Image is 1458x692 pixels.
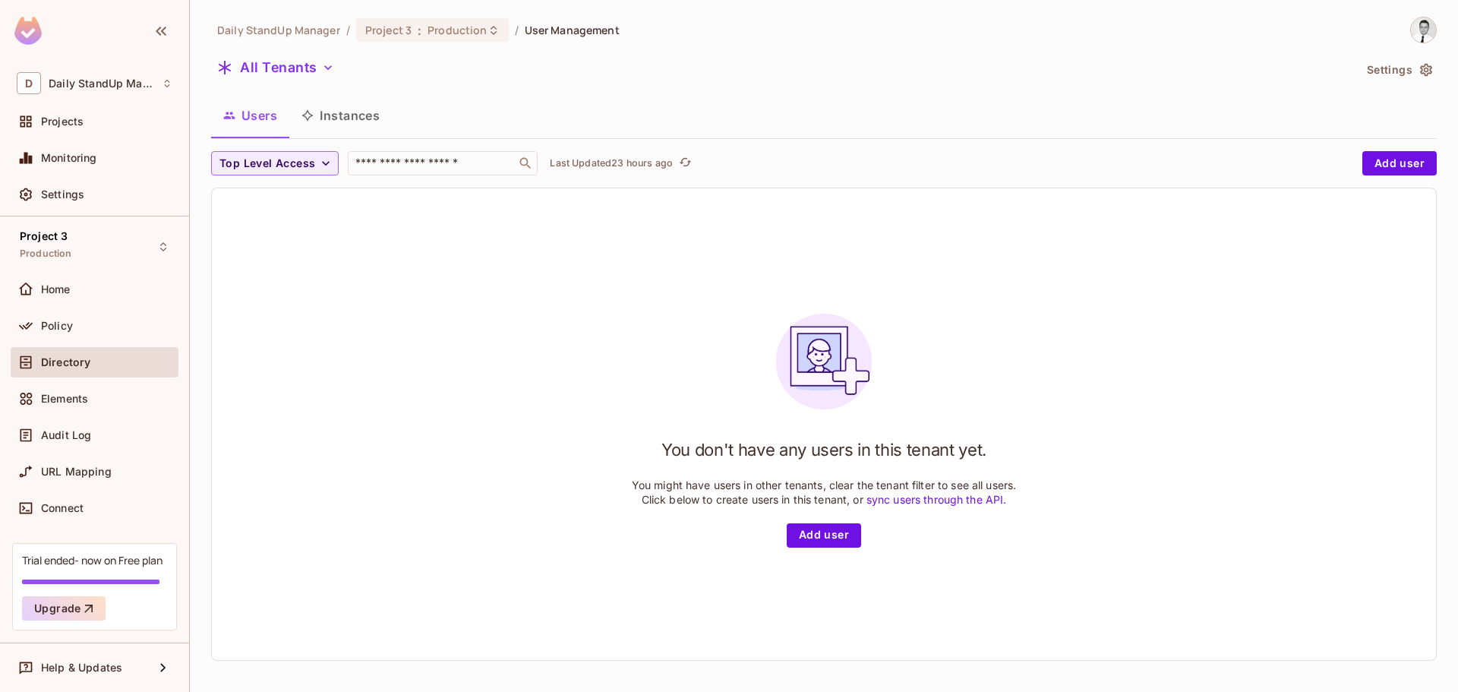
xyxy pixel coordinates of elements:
span: User Management [525,23,620,37]
span: Elements [41,393,88,405]
span: Home [41,283,71,295]
p: You might have users in other tenants, clear the tenant filter to see all users. Click below to c... [632,478,1017,507]
span: Connect [41,502,84,514]
span: Workspace: Daily StandUp Manager [49,77,154,90]
span: Projects [41,115,84,128]
span: Top Level Access [219,154,315,173]
img: SReyMgAAAABJRU5ErkJggg== [14,17,42,45]
button: Users [211,96,289,134]
img: Goran Jovanovic [1411,17,1436,43]
span: Audit Log [41,429,91,441]
button: Add user [1362,151,1437,175]
a: sync users through the API. [866,493,1007,506]
button: Top Level Access [211,151,339,175]
span: : [417,24,422,36]
p: Last Updated 23 hours ago [550,157,673,169]
span: Directory [41,356,90,368]
div: Trial ended- now on Free plan [22,553,163,567]
li: / [515,23,519,37]
span: Click to refresh data [673,154,694,172]
span: the active workspace [217,23,340,37]
span: Production [20,248,72,260]
li: / [346,23,350,37]
span: URL Mapping [41,466,112,478]
button: Settings [1361,58,1437,82]
span: Project 3 [20,230,68,242]
h1: You don't have any users in this tenant yet. [661,438,986,461]
button: Add user [787,523,861,548]
button: All Tenants [211,55,340,80]
button: refresh [676,154,694,172]
span: refresh [679,156,692,171]
span: Monitoring [41,152,97,164]
span: Policy [41,320,73,332]
button: Upgrade [22,596,106,621]
span: Production [428,23,487,37]
button: Instances [289,96,392,134]
span: Settings [41,188,84,201]
span: Project 3 [365,23,412,37]
span: D [17,72,41,94]
span: Help & Updates [41,662,122,674]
